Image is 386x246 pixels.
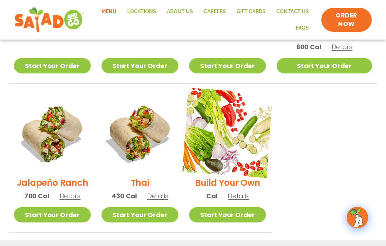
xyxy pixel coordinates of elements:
[112,191,137,201] span: 430 Cal
[60,191,81,200] span: Details
[321,8,372,32] a: ORDER NOW
[131,176,149,189] h2: Thai
[122,4,162,20] a: Locations
[162,4,198,20] a: About Us
[291,20,314,36] a: FAQs
[102,94,178,171] img: Product photo for Thai Wrap
[277,58,372,73] a: Start Your Order
[189,207,266,222] a: Start Your Order
[271,4,314,20] a: Contact Us
[14,207,91,222] a: Start Your Order
[231,4,271,20] a: GIFT CARDS
[91,4,315,36] nav: Menu
[296,42,321,52] span: 600 Cal
[96,4,122,20] a: Menu
[102,58,178,73] a: Start Your Order
[182,88,272,178] img: Product photo for Build Your Own
[147,191,168,200] span: Details
[24,191,49,201] span: 700 Cal
[332,42,353,51] span: Details
[102,207,178,222] a: Start Your Order
[347,207,367,227] img: wpChatIcon
[195,176,260,189] h2: Build Your Own
[17,176,88,189] h2: Jalapeño Ranch
[228,191,249,200] span: Details
[14,58,91,73] a: Start Your Order
[189,58,266,73] a: Start Your Order
[198,4,231,20] a: Careers
[14,6,84,34] img: new-SAG-logo-768×292
[328,11,365,29] span: ORDER NOW
[14,94,91,171] img: Product photo for Jalapeño Ranch Wrap
[206,191,217,201] span: Cal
